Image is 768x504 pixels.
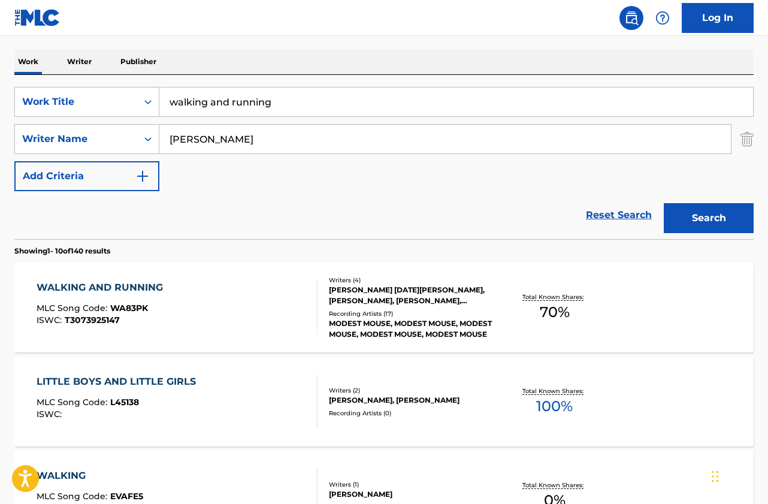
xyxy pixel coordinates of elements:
[329,489,493,500] div: [PERSON_NAME]
[37,315,65,325] span: ISWC :
[110,491,143,502] span: EVAFE5
[14,161,159,191] button: Add Criteria
[619,6,643,30] a: Public Search
[522,387,586,396] p: Total Known Shares:
[37,375,202,389] div: LITTLE BOYS AND LITTLE GIRLS
[329,285,493,306] div: [PERSON_NAME] [DATE][PERSON_NAME], [PERSON_NAME], [PERSON_NAME], [PERSON_NAME]
[14,87,754,239] form: Search Form
[329,480,493,489] div: Writers ( 1 )
[536,396,573,417] span: 100 %
[540,301,570,323] span: 70 %
[37,397,110,408] span: MLC Song Code :
[14,246,110,256] p: Showing 1 - 10 of 140 results
[22,132,130,146] div: Writer Name
[682,3,754,33] a: Log In
[329,386,493,395] div: Writers ( 2 )
[712,458,719,494] div: Drag
[110,303,148,313] span: WA83PK
[329,395,493,406] div: [PERSON_NAME], [PERSON_NAME]
[64,49,95,74] p: Writer
[37,409,65,420] span: ISWC :
[522,292,586,301] p: Total Known Shares:
[664,203,754,233] button: Search
[655,11,670,25] img: help
[329,409,493,418] div: Recording Artists ( 0 )
[708,446,768,504] iframe: Chat Widget
[14,49,42,74] p: Work
[329,309,493,318] div: Recording Artists ( 17 )
[37,280,169,295] div: WALKING AND RUNNING
[329,276,493,285] div: Writers ( 4 )
[65,315,120,325] span: T3073925147
[117,49,160,74] p: Publisher
[329,318,493,340] div: MODEST MOUSE, MODEST MOUSE, MODEST MOUSE, MODEST MOUSE, MODEST MOUSE
[522,481,586,490] p: Total Known Shares:
[14,357,754,446] a: LITTLE BOYS AND LITTLE GIRLSMLC Song Code:L45138ISWC:Writers (2)[PERSON_NAME], [PERSON_NAME]Recor...
[37,303,110,313] span: MLC Song Code :
[580,202,658,228] a: Reset Search
[14,262,754,352] a: WALKING AND RUNNINGMLC Song Code:WA83PKISWC:T3073925147Writers (4)[PERSON_NAME] [DATE][PERSON_NAM...
[14,9,61,26] img: MLC Logo
[22,95,130,109] div: Work Title
[624,11,639,25] img: search
[740,124,754,154] img: Delete Criterion
[37,491,110,502] span: MLC Song Code :
[651,6,675,30] div: Help
[110,397,139,408] span: L45138
[37,469,143,483] div: WALKING
[135,169,150,183] img: 9d2ae6d4665cec9f34b9.svg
